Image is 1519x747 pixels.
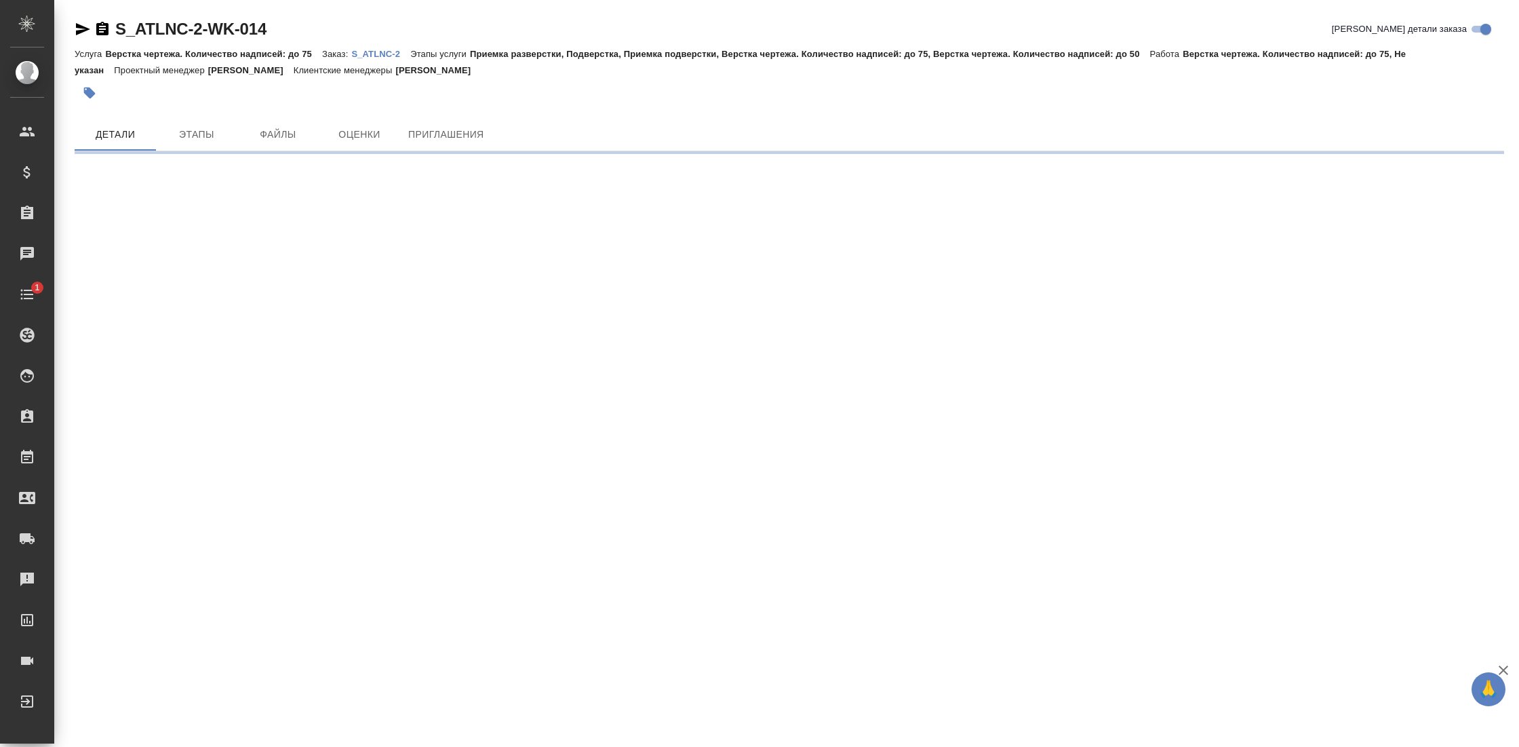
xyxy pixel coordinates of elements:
[395,65,481,75] p: [PERSON_NAME]
[83,126,148,143] span: Детали
[1332,22,1467,36] span: [PERSON_NAME] детали заказа
[1477,675,1500,704] span: 🙏
[75,78,104,108] button: Добавить тэг
[245,126,311,143] span: Файлы
[410,49,470,59] p: Этапы услуги
[1472,672,1505,706] button: 🙏
[1150,49,1183,59] p: Работа
[3,277,51,311] a: 1
[351,47,410,59] a: S_ATLNC-2
[26,281,47,294] span: 1
[164,126,229,143] span: Этапы
[327,126,392,143] span: Оценки
[115,20,267,38] a: S_ATLNC-2-WK-014
[408,126,484,143] span: Приглашения
[470,49,1150,59] p: Приемка разверстки, Подверстка, Приемка подверстки, Верстка чертежа. Количество надписей: до 75, ...
[105,49,322,59] p: Верстка чертежа. Количество надписей: до 75
[75,21,91,37] button: Скопировать ссылку для ЯМессенджера
[75,49,105,59] p: Услуга
[208,65,294,75] p: [PERSON_NAME]
[351,49,410,59] p: S_ATLNC-2
[114,65,208,75] p: Проектный менеджер
[94,21,111,37] button: Скопировать ссылку
[322,49,351,59] p: Заказ:
[294,65,396,75] p: Клиентские менеджеры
